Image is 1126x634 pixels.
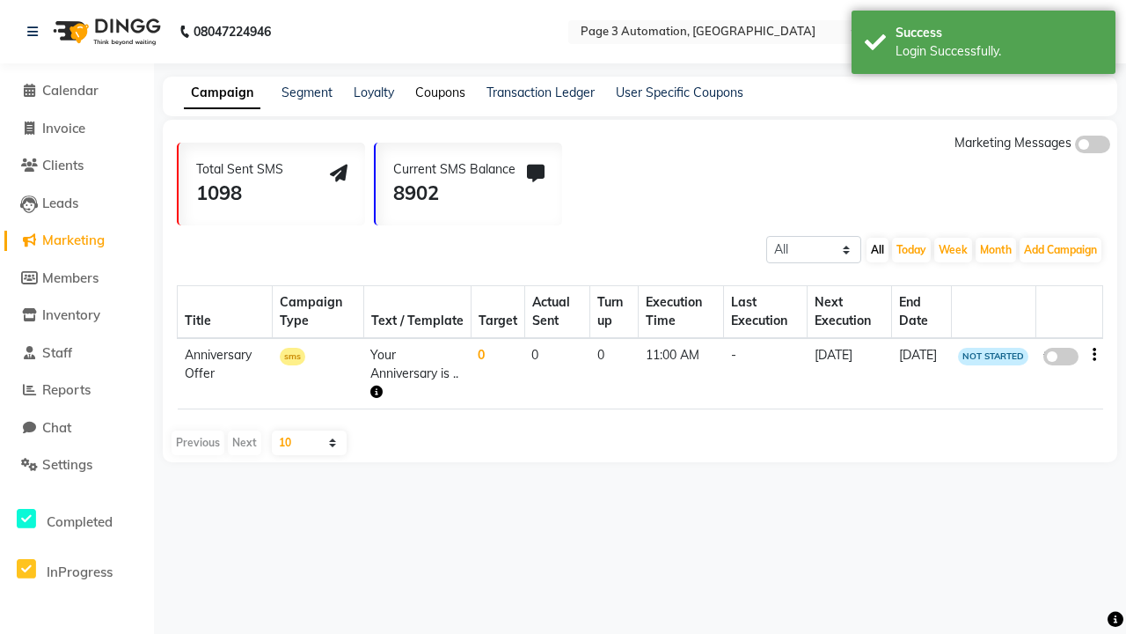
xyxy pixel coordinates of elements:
[273,286,364,339] th: Campaign Type
[280,348,305,365] span: sms
[42,82,99,99] span: Calendar
[892,238,931,262] button: Today
[4,194,150,214] a: Leads
[4,343,150,364] a: Staff
[1020,238,1101,262] button: Add Campaign
[415,85,465,100] a: Coupons
[184,77,260,109] a: Campaign
[42,381,91,398] span: Reports
[42,120,85,136] span: Invoice
[4,231,150,251] a: Marketing
[486,85,595,100] a: Transaction Ledger
[45,7,165,56] img: logo
[4,306,150,326] a: Inventory
[4,119,150,139] a: Invoice
[194,7,271,56] b: 08047224946
[47,564,113,580] span: InProgress
[866,238,888,262] button: All
[4,269,150,289] a: Members
[4,156,150,176] a: Clients
[954,135,1071,151] span: Marketing Messages
[42,306,100,323] span: Inventory
[363,286,471,339] th: Text / Template
[808,338,892,409] td: [DATE]
[4,418,150,439] a: Chat
[178,338,273,409] td: Anniversary Offer
[976,238,1016,262] button: Month
[590,286,639,339] th: Turn up
[724,286,808,339] th: Last Execution
[4,81,150,101] a: Calendar
[958,348,1028,365] span: NOT STARTED
[393,179,515,208] div: 8902
[42,232,105,248] span: Marketing
[47,513,113,530] span: Completed
[42,195,78,211] span: Leads
[363,338,471,409] td: Your Anniversary is ..
[4,380,150,401] a: Reports
[1043,348,1078,365] label: false
[590,338,639,409] td: 0
[354,85,394,100] a: Loyalty
[471,286,524,339] th: Target
[892,338,951,409] td: [DATE]
[4,455,150,475] a: Settings
[42,456,92,473] span: Settings
[896,24,1102,42] div: Success
[808,286,892,339] th: Next Execution
[196,179,283,208] div: 1098
[42,419,71,436] span: Chat
[178,286,273,339] th: Title
[616,85,743,100] a: User Specific Coupons
[639,338,724,409] td: 11:00 AM
[393,160,515,179] div: Current SMS Balance
[524,338,589,409] td: 0
[42,269,99,286] span: Members
[42,344,72,361] span: Staff
[281,85,333,100] a: Segment
[639,286,724,339] th: Execution Time
[524,286,589,339] th: Actual Sent
[724,338,808,409] td: -
[896,42,1102,61] div: Login Successfully.
[934,238,972,262] button: Week
[196,160,283,179] div: Total Sent SMS
[471,338,524,409] td: 0
[42,157,84,173] span: Clients
[892,286,951,339] th: End Date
